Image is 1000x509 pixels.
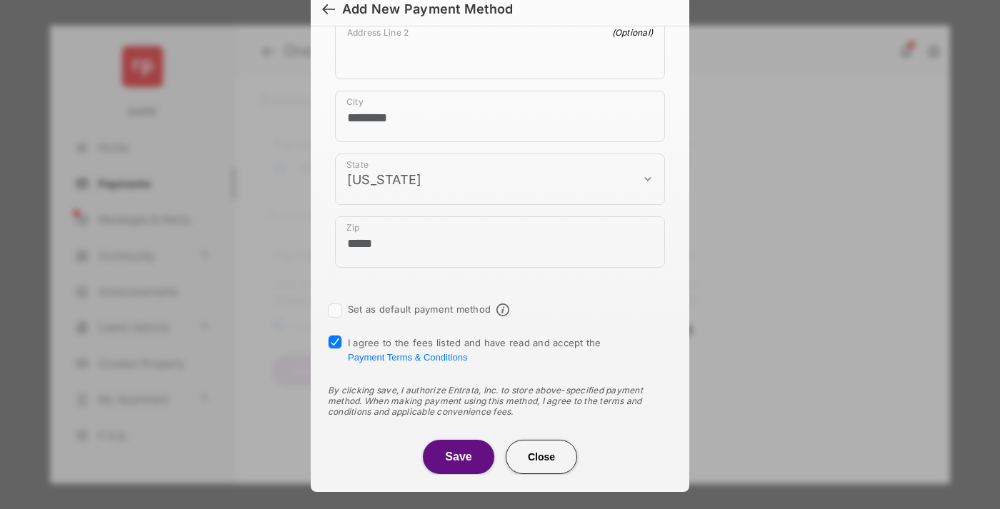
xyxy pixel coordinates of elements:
[342,1,513,17] div: Add New Payment Method
[335,21,665,79] div: payment_method_screening[postal_addresses][addressLine2]
[328,385,672,417] div: By clicking save, I authorize Entrata, Inc. to store above-specified payment method. When making ...
[348,303,491,315] label: Set as default payment method
[335,91,665,142] div: payment_method_screening[postal_addresses][locality]
[496,303,509,316] span: Default payment method info
[423,440,494,474] button: Save
[335,153,665,205] div: payment_method_screening[postal_addresses][administrativeArea]
[348,337,601,363] span: I agree to the fees listed and have read and accept the
[335,216,665,268] div: payment_method_screening[postal_addresses][postalCode]
[348,352,467,363] button: I agree to the fees listed and have read and accept the
[506,440,577,474] button: Close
